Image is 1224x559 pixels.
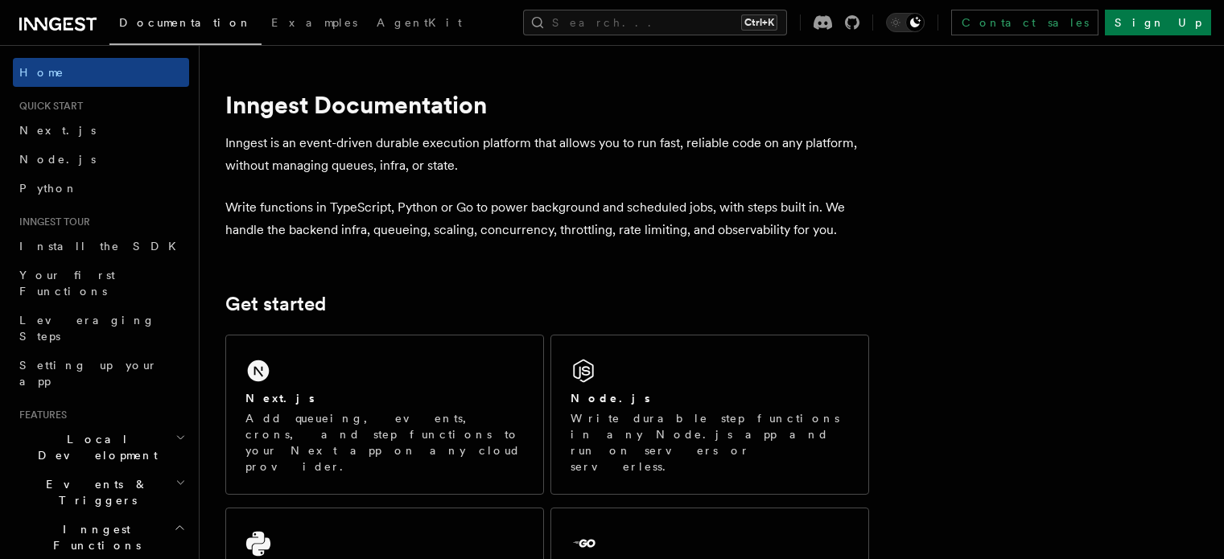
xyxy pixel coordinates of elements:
[741,14,777,31] kbd: Ctrl+K
[13,174,189,203] a: Python
[13,116,189,145] a: Next.js
[13,476,175,508] span: Events & Triggers
[367,5,472,43] a: AgentKit
[377,16,462,29] span: AgentKit
[225,293,326,315] a: Get started
[119,16,252,29] span: Documentation
[271,16,357,29] span: Examples
[225,132,869,177] p: Inngest is an event-driven durable execution platform that allows you to run fast, reliable code ...
[19,314,155,343] span: Leveraging Steps
[19,153,96,166] span: Node.js
[13,351,189,396] a: Setting up your app
[13,409,67,421] span: Features
[13,145,189,174] a: Node.js
[19,64,64,80] span: Home
[13,216,90,228] span: Inngest tour
[13,306,189,351] a: Leveraging Steps
[13,431,175,463] span: Local Development
[19,124,96,137] span: Next.js
[886,13,925,32] button: Toggle dark mode
[550,335,869,495] a: Node.jsWrite durable step functions in any Node.js app and run on servers or serverless.
[13,58,189,87] a: Home
[13,521,174,553] span: Inngest Functions
[19,182,78,195] span: Python
[571,390,650,406] h2: Node.js
[225,90,869,119] h1: Inngest Documentation
[109,5,262,45] a: Documentation
[225,335,544,495] a: Next.jsAdd queueing, events, crons, and step functions to your Next app on any cloud provider.
[19,240,186,253] span: Install the SDK
[13,232,189,261] a: Install the SDK
[262,5,367,43] a: Examples
[245,410,524,475] p: Add queueing, events, crons, and step functions to your Next app on any cloud provider.
[225,196,869,241] p: Write functions in TypeScript, Python or Go to power background and scheduled jobs, with steps bu...
[13,261,189,306] a: Your first Functions
[951,10,1098,35] a: Contact sales
[523,10,787,35] button: Search...Ctrl+K
[245,390,315,406] h2: Next.js
[19,269,115,298] span: Your first Functions
[571,410,849,475] p: Write durable step functions in any Node.js app and run on servers or serverless.
[13,100,83,113] span: Quick start
[19,359,158,388] span: Setting up your app
[13,425,189,470] button: Local Development
[13,470,189,515] button: Events & Triggers
[1105,10,1211,35] a: Sign Up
